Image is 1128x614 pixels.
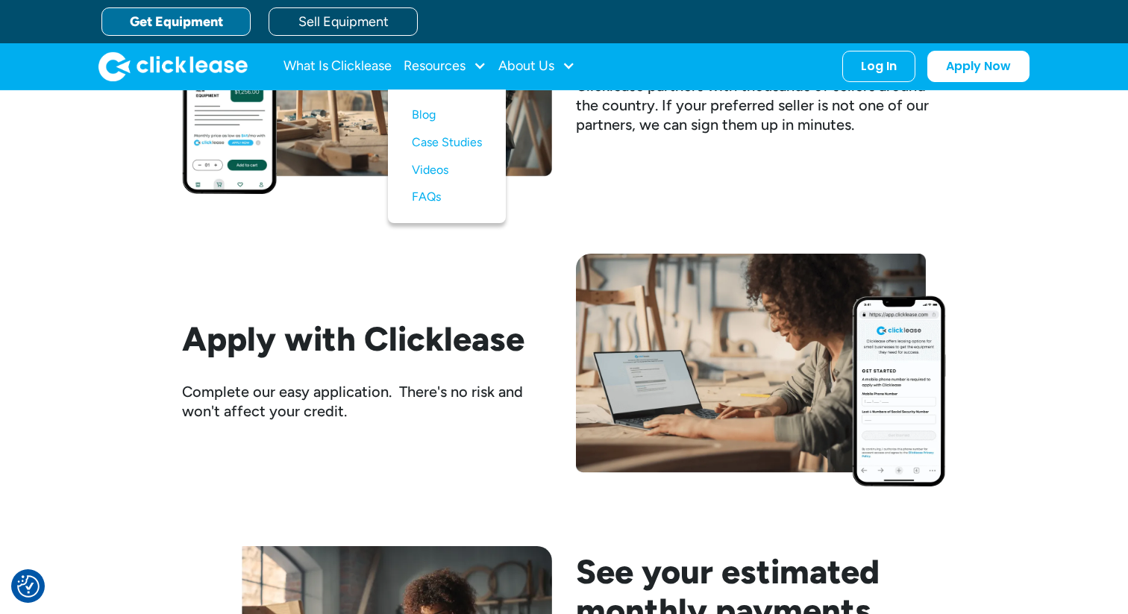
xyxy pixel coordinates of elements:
[576,254,946,486] img: Woman filling out clicklease get started form on her computer
[388,90,506,223] nav: Resources
[283,51,392,81] a: What Is Clicklease
[576,76,946,134] div: Clicklease partners with thousands of sellers around the country. If your preferred seller is not...
[412,101,482,129] a: Blog
[101,7,251,36] a: Get Equipment
[404,51,486,81] div: Resources
[182,382,552,421] div: Complete our easy application. There's no risk and won't affect your credit.
[412,129,482,157] a: Case Studies
[412,157,482,184] a: Videos
[927,51,1030,82] a: Apply Now
[861,59,897,74] div: Log In
[98,51,248,81] img: Clicklease logo
[412,184,482,211] a: FAQs
[498,51,575,81] div: About Us
[98,51,248,81] a: home
[17,575,40,598] button: Consent Preferences
[269,7,418,36] a: Sell Equipment
[182,319,552,358] h2: Apply with Clicklease
[17,575,40,598] img: Revisit consent button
